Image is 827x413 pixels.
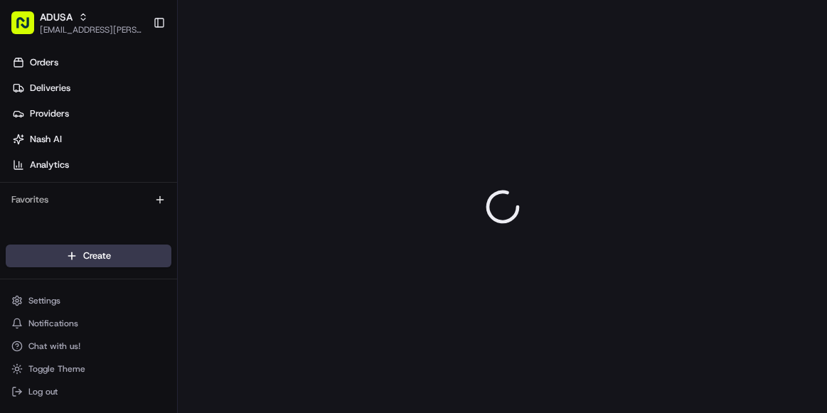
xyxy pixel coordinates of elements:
span: Settings [28,295,60,306]
button: [EMAIL_ADDRESS][PERSON_NAME][DOMAIN_NAME] [40,24,142,36]
button: Toggle Theme [6,359,171,379]
span: Analytics [30,159,69,171]
a: Providers [6,102,177,125]
div: Favorites [6,188,171,211]
a: Nash AI [6,128,177,151]
button: Log out [6,382,171,402]
span: Providers [30,107,69,120]
button: Chat with us! [6,336,171,356]
a: Analytics [6,154,177,176]
span: Log out [28,386,58,397]
span: Notifications [28,318,78,329]
button: Settings [6,291,171,311]
span: Toggle Theme [28,363,85,375]
button: Create [6,245,171,267]
span: Nash AI [30,133,62,146]
span: Deliveries [30,82,70,95]
button: ADUSA [40,10,73,24]
span: Create [83,250,111,262]
button: Notifications [6,313,171,333]
span: Orders [30,56,58,69]
span: Chat with us! [28,340,80,352]
button: ADUSA[EMAIL_ADDRESS][PERSON_NAME][DOMAIN_NAME] [6,6,147,40]
a: Orders [6,51,177,74]
a: Deliveries [6,77,177,100]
